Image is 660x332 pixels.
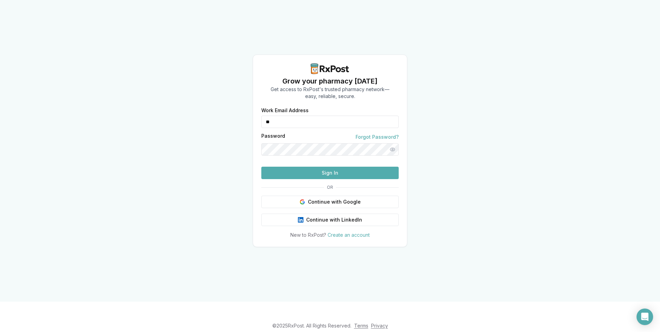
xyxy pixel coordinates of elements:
[261,108,399,113] label: Work Email Address
[261,167,399,179] button: Sign In
[261,196,399,208] button: Continue with Google
[261,214,399,226] button: Continue with LinkedIn
[298,217,303,223] img: LinkedIn
[371,323,388,329] a: Privacy
[271,76,389,86] h1: Grow your pharmacy [DATE]
[308,63,352,74] img: RxPost Logo
[300,199,305,205] img: Google
[328,232,370,238] a: Create an account
[356,134,399,140] a: Forgot Password?
[386,143,399,156] button: Show password
[637,309,653,325] div: Open Intercom Messenger
[271,86,389,100] p: Get access to RxPost's trusted pharmacy network— easy, reliable, secure.
[290,232,326,238] span: New to RxPost?
[354,323,368,329] a: Terms
[261,134,285,140] label: Password
[324,185,336,190] span: OR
